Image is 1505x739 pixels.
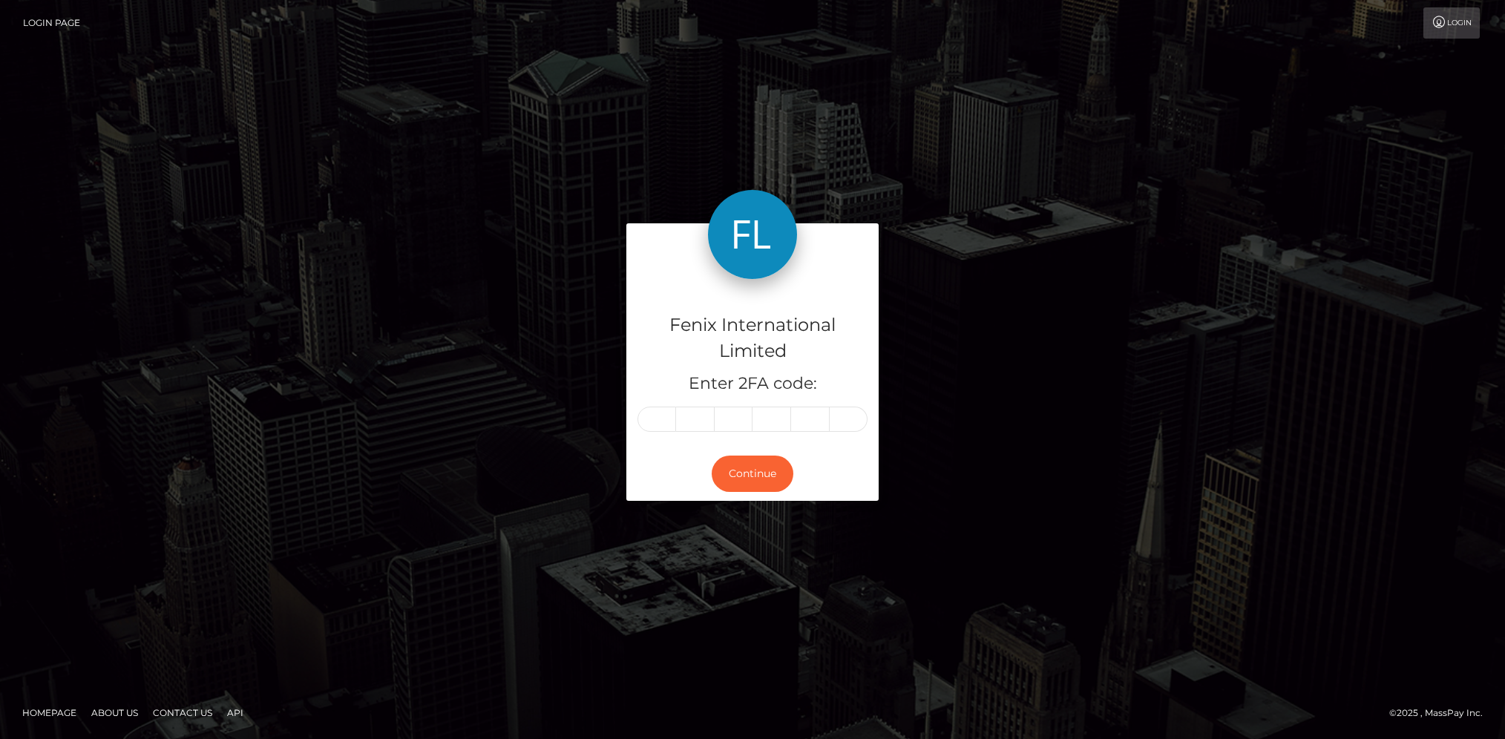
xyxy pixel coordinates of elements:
[23,7,80,39] a: Login Page
[1423,7,1480,39] a: Login
[712,456,793,492] button: Continue
[637,312,868,364] h4: Fenix International Limited
[147,701,218,724] a: Contact Us
[637,372,868,395] h5: Enter 2FA code:
[221,701,249,724] a: API
[708,190,797,279] img: Fenix International Limited
[16,701,82,724] a: Homepage
[1389,705,1494,721] div: © 2025 , MassPay Inc.
[85,701,144,724] a: About Us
